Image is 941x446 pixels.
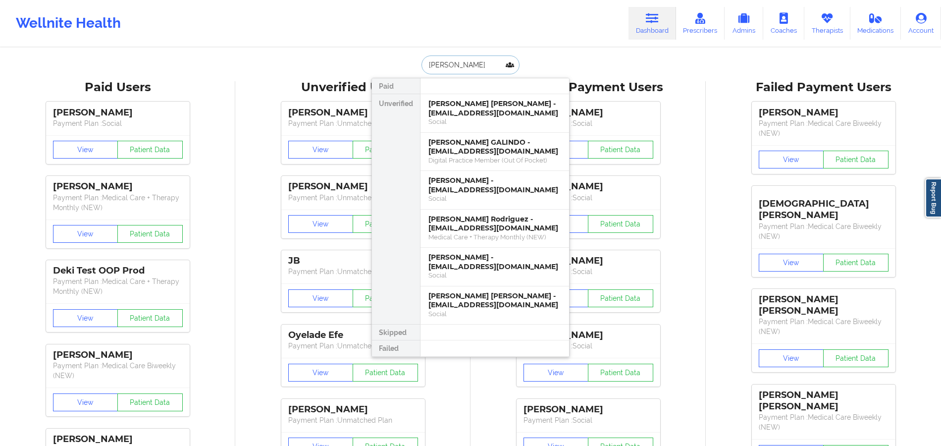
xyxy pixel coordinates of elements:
button: View [288,364,354,382]
p: Payment Plan : Social [523,193,653,203]
div: [PERSON_NAME] [523,107,653,118]
a: Admins [725,7,763,40]
p: Payment Plan : Unmatched Plan [288,341,418,351]
button: Patient Data [588,364,653,382]
div: Failed Payment Users [713,80,934,95]
div: [PERSON_NAME] [PERSON_NAME] [759,390,889,412]
button: Patient Data [823,151,889,168]
p: Payment Plan : Unmatched Plan [288,267,418,277]
div: Social [428,117,561,126]
div: Skipped [372,325,420,340]
p: Payment Plan : Social [523,415,653,425]
div: JB [288,255,418,267]
button: View [523,364,589,382]
p: Payment Plan : Social [523,341,653,351]
div: [PERSON_NAME] [53,349,183,361]
button: Patient Data [117,309,183,327]
div: Medical Care + Therapy Monthly (NEW) [428,233,561,241]
p: Payment Plan : Medical Care Biweekly (NEW) [53,361,183,381]
p: Payment Plan : Medical Care + Therapy Monthly (NEW) [53,277,183,296]
button: View [759,151,824,168]
div: [PERSON_NAME] GALINDO - [EMAIL_ADDRESS][DOMAIN_NAME] [428,138,561,156]
p: Payment Plan : Medical Care Biweekly (NEW) [759,118,889,138]
div: [PERSON_NAME] [523,330,653,341]
div: Deki Test OOP Prod [53,265,183,277]
button: View [53,141,118,159]
div: [PERSON_NAME] [53,434,183,445]
button: View [53,225,118,243]
button: Patient Data [588,141,653,159]
div: Paid [372,78,420,94]
button: View [759,349,824,367]
button: Patient Data [823,349,889,367]
div: Digital Practice Member (Out Of Pocket) [428,156,561,165]
div: [PERSON_NAME] [523,181,653,192]
p: Payment Plan : Unmatched Plan [288,193,418,203]
div: Oyelade Efe [288,330,418,341]
div: Unverified Users [242,80,464,95]
button: View [288,215,354,233]
div: [PERSON_NAME] [523,255,653,267]
button: Patient Data [353,215,418,233]
div: [PERSON_NAME] [759,107,889,118]
button: Patient Data [117,393,183,411]
button: Patient Data [588,215,653,233]
p: Payment Plan : Unmatched Plan [288,415,418,425]
div: Paid Users [7,80,228,95]
div: [PERSON_NAME] - [EMAIL_ADDRESS][DOMAIN_NAME] [428,176,561,194]
p: Payment Plan : Unmatched Plan [288,118,418,128]
div: [DEMOGRAPHIC_DATA][PERSON_NAME] [759,191,889,221]
div: Social [428,194,561,203]
a: Dashboard [628,7,676,40]
button: Patient Data [117,225,183,243]
div: [PERSON_NAME] [288,181,418,192]
button: View [53,393,118,411]
div: [PERSON_NAME] [PERSON_NAME] [759,294,889,317]
button: Patient Data [823,254,889,272]
a: Medications [850,7,901,40]
p: Payment Plan : Social [523,118,653,128]
a: Prescribers [676,7,725,40]
p: Payment Plan : Medical Care Biweekly (NEW) [759,222,889,241]
div: [PERSON_NAME] [288,107,418,118]
button: Patient Data [353,141,418,159]
a: Therapists [804,7,850,40]
p: Payment Plan : Social [53,118,183,128]
button: Patient Data [353,364,418,382]
a: Report Bug [925,178,941,218]
p: Payment Plan : Social [523,267,653,277]
a: Account [901,7,941,40]
div: [PERSON_NAME] Rodriguez - [EMAIL_ADDRESS][DOMAIN_NAME] [428,215,561,233]
div: Unverified [372,94,420,325]
div: [PERSON_NAME] [288,404,418,415]
button: View [288,289,354,307]
div: Skipped Payment Users [477,80,699,95]
button: Patient Data [353,289,418,307]
div: Failed [372,340,420,356]
a: Coaches [763,7,804,40]
div: [PERSON_NAME] [523,404,653,415]
div: [PERSON_NAME] [53,107,183,118]
button: Patient Data [117,141,183,159]
div: [PERSON_NAME] [PERSON_NAME] - [EMAIL_ADDRESS][DOMAIN_NAME] [428,99,561,117]
div: Social [428,310,561,318]
div: [PERSON_NAME] [PERSON_NAME] - [EMAIL_ADDRESS][DOMAIN_NAME] [428,291,561,310]
button: Patient Data [588,289,653,307]
div: [PERSON_NAME] [53,181,183,192]
button: View [53,309,118,327]
p: Payment Plan : Medical Care + Therapy Monthly (NEW) [53,193,183,213]
button: View [759,254,824,272]
p: Payment Plan : Medical Care Biweekly (NEW) [759,317,889,336]
div: [PERSON_NAME] - [EMAIL_ADDRESS][DOMAIN_NAME] [428,253,561,271]
button: View [288,141,354,159]
div: Social [428,271,561,279]
p: Payment Plan : Medical Care Biweekly (NEW) [759,412,889,432]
